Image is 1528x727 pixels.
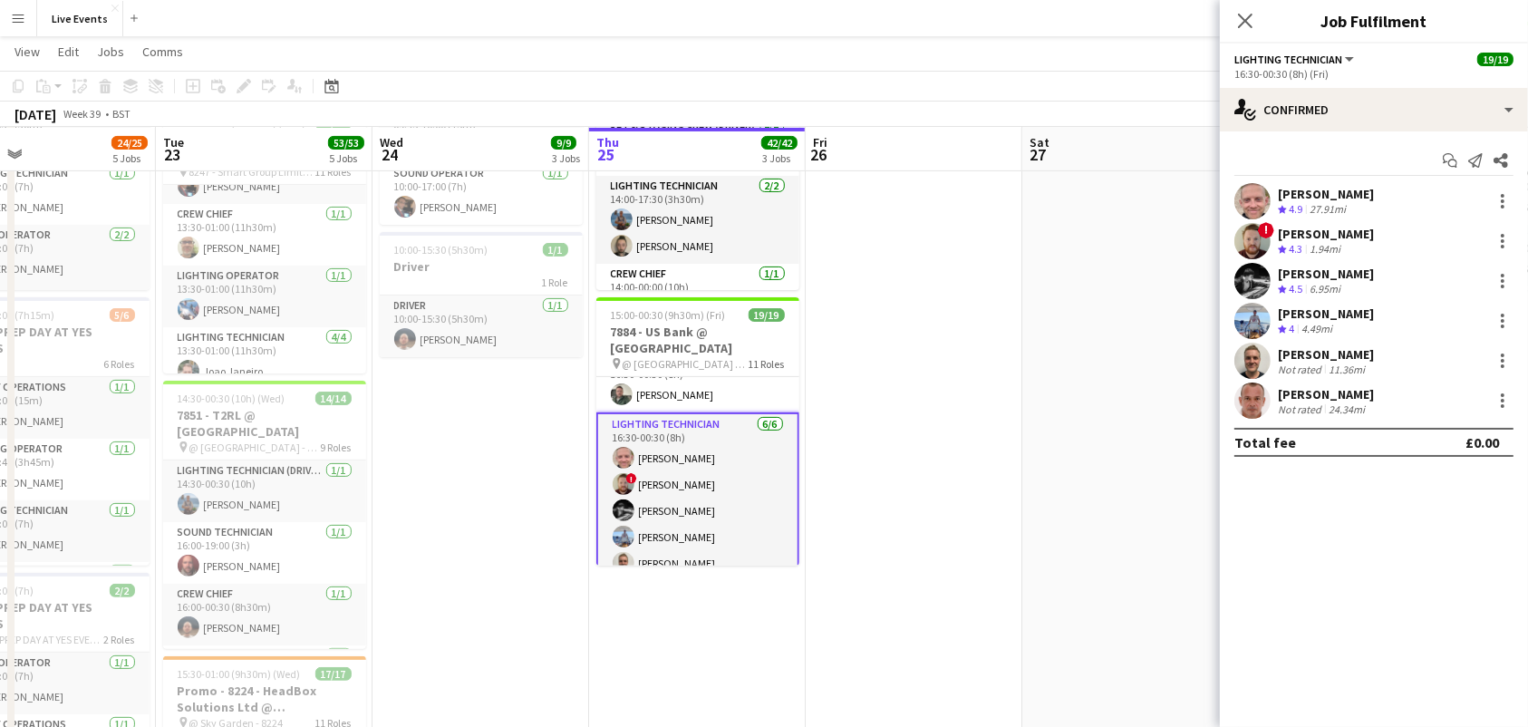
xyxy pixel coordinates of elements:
span: Week 39 [60,107,105,121]
span: 14:30-00:30 (10h) (Wed) [178,392,285,405]
span: 4.3 [1289,242,1302,256]
div: [PERSON_NAME] [1278,226,1374,242]
h3: Driver [380,258,583,275]
app-card-role: Crew Chief1/113:30-01:00 (11h30m)[PERSON_NAME] [163,204,366,266]
app-card-role: Lighting Technician2/214:00-17:30 (3h30m)[PERSON_NAME][PERSON_NAME] [596,176,799,264]
app-job-card: 14:30-00:30 (10h) (Wed)14/147851 - T2RL @ [GEOGRAPHIC_DATA] @ [GEOGRAPHIC_DATA] - 78519 RolesLigh... [163,381,366,649]
app-card-role: Lighting Technician6/616:30-00:30 (8h)[PERSON_NAME]![PERSON_NAME][PERSON_NAME][PERSON_NAME][PERSO... [596,412,799,609]
div: [PERSON_NAME] [1278,386,1374,402]
span: 17/17 [315,667,352,681]
app-card-role: Sound Technician1/116:00-19:00 (3h)[PERSON_NAME] [163,522,366,584]
app-card-role: Crew Chief1/116:00-00:30 (8h30m)[PERSON_NAME] [163,584,366,645]
span: 19/19 [749,308,785,322]
h3: 7884 - US Bank @ [GEOGRAPHIC_DATA] [596,324,799,356]
app-card-role: Sound Operator1/110:00-17:00 (7h)[PERSON_NAME] [380,163,583,225]
div: £0.00 [1465,433,1499,451]
span: 15:30-01:00 (9h30m) (Wed) [178,667,301,681]
span: 10:00-15:30 (5h30m) [394,243,488,257]
h3: Job Fulfilment [1220,9,1528,33]
div: 3 Jobs [552,151,580,165]
div: [PERSON_NAME] [1278,346,1374,363]
div: BST [112,107,131,121]
a: Jobs [90,40,131,63]
div: 16:30-00:30 (8h) (Fri) [1234,67,1513,81]
span: 2 Roles [104,633,135,646]
div: Not rated [1278,363,1325,376]
span: 6 Roles [104,357,135,371]
div: 5 Jobs [112,151,147,165]
span: 19/19 [1477,53,1513,66]
span: 14/14 [315,392,352,405]
span: 23 [160,144,184,165]
span: 11 Roles [315,165,352,179]
div: 11.36mi [1325,363,1368,376]
span: 9 Roles [321,441,352,454]
span: Sat [1030,134,1049,150]
span: 11 Roles [749,357,785,371]
div: 3 Jobs [762,151,797,165]
h3: 7851 - T2RL @ [GEOGRAPHIC_DATA] [163,407,366,440]
app-card-role: Crew Chief1/116:30-00:30 (8h)[PERSON_NAME] [596,351,799,412]
div: [PERSON_NAME] [1278,266,1374,282]
span: Wed [380,134,403,150]
button: Lighting Technician [1234,53,1357,66]
div: 5 Jobs [329,151,363,165]
span: 25 [594,144,619,165]
span: 8247 - Smart Group Limited @ [STREET_ADDRESS] ( Formerly Freemasons' Hall) [189,165,315,179]
span: 4.9 [1289,202,1302,216]
span: Comms [142,44,183,60]
div: [PERSON_NAME] [1278,305,1374,322]
span: Thu [596,134,619,150]
span: View [15,44,40,60]
a: Comms [135,40,190,63]
span: 4 [1289,322,1294,335]
span: 1 Role [542,276,568,289]
app-job-card: 15:00-00:30 (9h30m) (Fri)19/197884 - US Bank @ [GEOGRAPHIC_DATA] @ [GEOGRAPHIC_DATA] - 788411 Rol... [596,297,799,566]
span: 2/2 [110,584,135,597]
app-card-role: Lighting Technician (Driver)1/114:30-00:30 (10h)[PERSON_NAME] [163,460,366,522]
app-card-role: Lighting Technician4/413:30-01:00 (11h30m)Joao Janeiro [163,327,366,468]
app-job-card: 10:00-15:30 (5h30m)1/1Driver1 RoleDriver1/110:00-15:30 (5h30m)[PERSON_NAME] [380,232,583,357]
app-job-card: 13:30-01:00 (11h30m) (Wed)19/198247 - Smart Group Limited @ [STREET_ADDRESS] ( Formerly Freemason... [163,105,366,373]
span: 4.5 [1289,282,1302,296]
div: 24.34mi [1325,402,1368,416]
div: 1.94mi [1306,242,1344,257]
app-card-role: Driver1/110:00-15:30 (5h30m)[PERSON_NAME] [380,296,583,357]
span: 24/25 [111,136,148,150]
span: ! [626,473,637,484]
span: 53/53 [328,136,364,150]
div: [DATE] [15,105,56,123]
span: @ [GEOGRAPHIC_DATA] - 7884 [623,357,749,371]
a: View [7,40,47,63]
app-card-role: Crew Chief1/114:00-00:00 (10h) [596,264,799,325]
span: 42/42 [761,136,798,150]
div: 6.95mi [1306,282,1344,297]
span: Tue [163,134,184,150]
span: Lighting Technician [1234,53,1342,66]
span: 5/6 [110,308,135,322]
span: Jobs [97,44,124,60]
span: @ [GEOGRAPHIC_DATA] - 7851 [189,441,321,454]
app-card-role: Lighting Operator1/113:30-01:00 (11h30m)[PERSON_NAME] [163,266,366,327]
span: 9/9 [551,136,576,150]
div: Total fee [1234,433,1296,451]
span: ! [1258,222,1274,238]
span: Edit [58,44,79,60]
div: Not rated [1278,402,1325,416]
span: 1/1 [543,243,568,257]
span: Fri [813,134,827,150]
button: Live Events [37,1,123,36]
span: 26 [810,144,827,165]
div: Confirmed [1220,88,1528,131]
div: [PERSON_NAME] [1278,186,1374,202]
div: 27.91mi [1306,202,1349,218]
a: Edit [51,40,86,63]
h3: Promo - 8224 - HeadBox Solutions Ltd @ [GEOGRAPHIC_DATA] [163,683,366,715]
span: 15:00-00:30 (9h30m) (Fri) [611,308,726,322]
span: 24 [377,144,403,165]
span: 27 [1027,144,1049,165]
